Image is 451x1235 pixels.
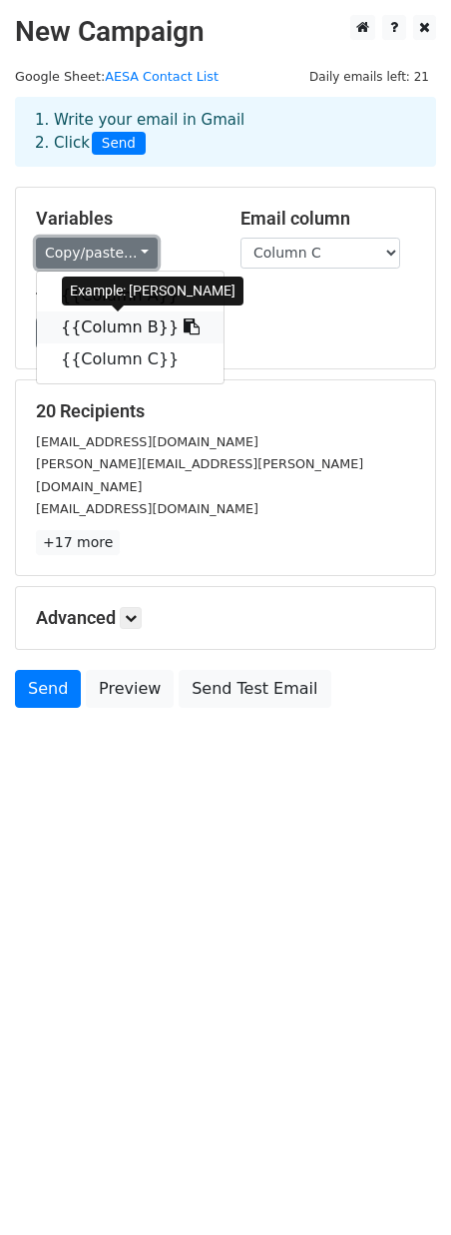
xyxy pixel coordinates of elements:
[36,607,415,629] h5: Advanced
[36,434,258,449] small: [EMAIL_ADDRESS][DOMAIN_NAME]
[15,670,81,708] a: Send
[15,15,436,49] h2: New Campaign
[36,400,415,422] h5: 20 Recipients
[36,530,120,555] a: +17 more
[37,311,224,343] a: {{Column B}}
[37,343,224,375] a: {{Column C}}
[240,208,415,230] h5: Email column
[105,69,219,84] a: AESA Contact List
[20,109,431,155] div: 1. Write your email in Gmail 2. Click
[36,208,211,230] h5: Variables
[302,66,436,88] span: Daily emails left: 21
[36,456,363,494] small: [PERSON_NAME][EMAIL_ADDRESS][PERSON_NAME][DOMAIN_NAME]
[62,277,243,306] div: Example: [PERSON_NAME]
[92,132,146,156] span: Send
[351,1139,451,1235] iframe: Chat Widget
[179,670,330,708] a: Send Test Email
[302,69,436,84] a: Daily emails left: 21
[86,670,174,708] a: Preview
[37,280,224,311] a: {{Column A}}
[36,501,258,516] small: [EMAIL_ADDRESS][DOMAIN_NAME]
[36,238,158,269] a: Copy/paste...
[15,69,219,84] small: Google Sheet:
